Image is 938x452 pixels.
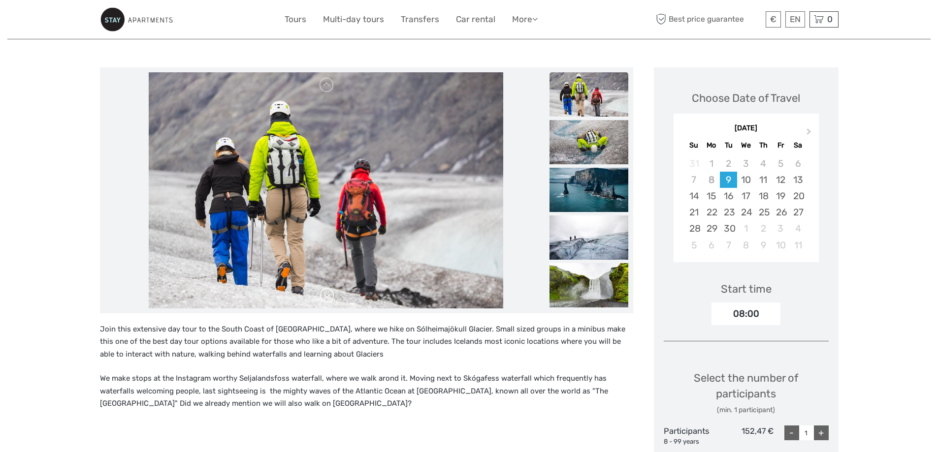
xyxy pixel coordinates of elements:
div: Choose Date of Travel [692,90,800,106]
div: Choose Friday, September 19th, 2025 [772,188,789,204]
a: Multi-day tours [323,12,384,27]
div: Choose Thursday, September 11th, 2025 [755,172,772,188]
img: 6dca9ebdbcfd4dd3833a0f7d856030a9_slider_thumbnail.jpeg [550,72,628,117]
div: Choose Friday, September 12th, 2025 [772,172,789,188]
img: 801-99f4e115-ac62-49e2-8b0f-3d46981aaa15_logo_small.jpg [100,7,173,31]
span: € [770,14,776,24]
div: (min. 1 participant) [664,405,829,415]
div: Th [755,139,772,152]
div: Choose Thursday, October 2nd, 2025 [755,220,772,237]
div: month 2025-09 [677,155,815,253]
div: Choose Saturday, September 13th, 2025 [789,172,807,188]
div: Choose Friday, October 10th, 2025 [772,237,789,253]
div: Not available Sunday, September 7th, 2025 [685,172,703,188]
div: Start time [721,281,772,297]
p: We're away right now. Please check back later! [14,17,111,25]
div: Not available Friday, September 5th, 2025 [772,155,789,172]
img: 6dca9ebdbcfd4dd3833a0f7d856030a9_main_slider.jpeg [149,72,503,308]
p: Join this extensive day tour to the South Coast of [GEOGRAPHIC_DATA], where we hike on Sólheimajö... [100,323,633,361]
div: Choose Thursday, October 9th, 2025 [755,237,772,253]
div: [DATE] [674,123,819,134]
div: Not available Wednesday, September 3rd, 2025 [737,155,754,172]
div: Tu [720,139,737,152]
a: Tours [285,12,306,27]
div: Choose Monday, October 6th, 2025 [703,237,720,253]
div: We [737,139,754,152]
div: Choose Monday, September 15th, 2025 [703,188,720,204]
div: Not available Monday, September 1st, 2025 [703,155,720,172]
div: Choose Sunday, September 14th, 2025 [685,188,703,204]
div: 152,47 € [718,425,774,446]
div: Choose Monday, September 29th, 2025 [703,220,720,237]
img: 2dccb5bc9a5447a8b216c5b883c28326_slider_thumbnail.jpeg [550,263,628,307]
div: EN [785,11,805,28]
span: Best price guarantee [654,11,763,28]
div: 8 - 99 years [664,437,719,447]
div: Choose Wednesday, September 10th, 2025 [737,172,754,188]
a: Car rental [456,12,495,27]
div: Select the number of participants [664,370,829,415]
span: 0 [826,14,834,24]
div: Choose Wednesday, September 17th, 2025 [737,188,754,204]
a: More [512,12,538,27]
div: Choose Wednesday, October 8th, 2025 [737,237,754,253]
img: 8611906034704196b58d79eddb30d197_slider_thumbnail.jpeg [550,168,628,212]
div: Choose Friday, October 3rd, 2025 [772,220,789,237]
div: Not available Monday, September 8th, 2025 [703,172,720,188]
div: Not available Sunday, August 31st, 2025 [685,155,703,172]
div: Choose Saturday, September 27th, 2025 [789,204,807,220]
div: Choose Tuesday, September 9th, 2025 [720,172,737,188]
div: Participants [664,425,719,446]
div: Choose Thursday, September 25th, 2025 [755,204,772,220]
div: Choose Friday, September 26th, 2025 [772,204,789,220]
button: Open LiveChat chat widget [113,15,125,27]
div: Not available Tuesday, September 2nd, 2025 [720,155,737,172]
div: Choose Sunday, September 28th, 2025 [685,220,703,237]
button: Next Month [802,126,818,142]
p: We make stops at the Instagram worthy Seljalandsfoss waterfall, where we walk arond it. Moving ne... [100,372,633,410]
div: Choose Saturday, October 11th, 2025 [789,237,807,253]
div: Choose Wednesday, September 24th, 2025 [737,204,754,220]
div: Mo [703,139,720,152]
div: Choose Tuesday, October 7th, 2025 [720,237,737,253]
div: Fr [772,139,789,152]
img: b61355d75d054440b3177864c5ab5c5d_slider_thumbnail.jpeg [550,215,628,260]
div: Choose Sunday, October 5th, 2025 [685,237,703,253]
div: Sa [789,139,807,152]
div: Choose Monday, September 22nd, 2025 [703,204,720,220]
div: Choose Saturday, September 20th, 2025 [789,188,807,204]
div: Choose Thursday, September 18th, 2025 [755,188,772,204]
div: Su [685,139,703,152]
div: + [814,425,829,440]
a: Transfers [401,12,439,27]
div: - [784,425,799,440]
div: Choose Saturday, October 4th, 2025 [789,220,807,237]
img: a12e4b8f6db74b1ea2393396326e29e7_slider_thumbnail.jpeg [550,120,628,164]
div: Choose Sunday, September 21st, 2025 [685,204,703,220]
div: Not available Thursday, September 4th, 2025 [755,155,772,172]
div: Choose Tuesday, September 16th, 2025 [720,188,737,204]
div: Choose Wednesday, October 1st, 2025 [737,220,754,237]
div: 08:00 [712,302,780,325]
div: Choose Tuesday, September 23rd, 2025 [720,204,737,220]
div: Choose Tuesday, September 30th, 2025 [720,220,737,237]
div: Not available Saturday, September 6th, 2025 [789,155,807,172]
